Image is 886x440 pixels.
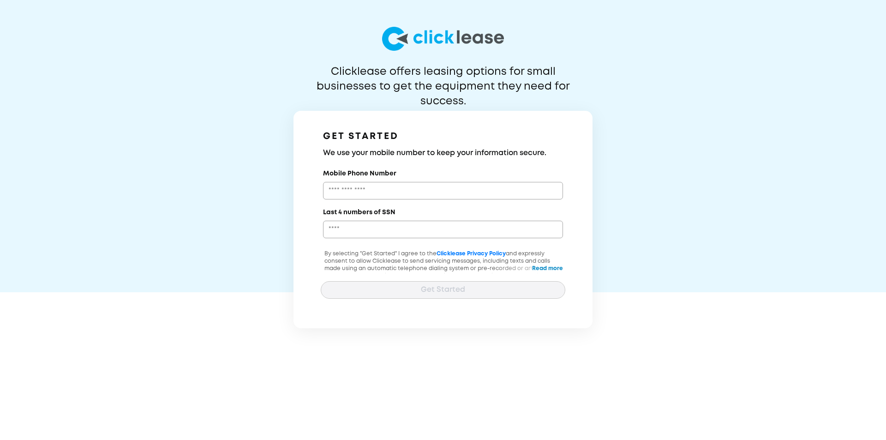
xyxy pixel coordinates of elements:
img: logo-larg [382,27,504,51]
p: Clicklease offers leasing options for small businesses to get the equipment they need for success. [294,65,592,94]
h3: We use your mobile number to keep your information secure. [323,148,563,159]
button: Get Started [321,281,565,299]
h1: GET STARTED [323,129,563,144]
a: Clicklease Privacy Policy [437,251,506,256]
label: Mobile Phone Number [323,169,396,178]
p: By selecting "Get Started" I agree to the and expressly consent to allow Clicklease to send servi... [321,250,565,295]
label: Last 4 numbers of SSN [323,208,395,217]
